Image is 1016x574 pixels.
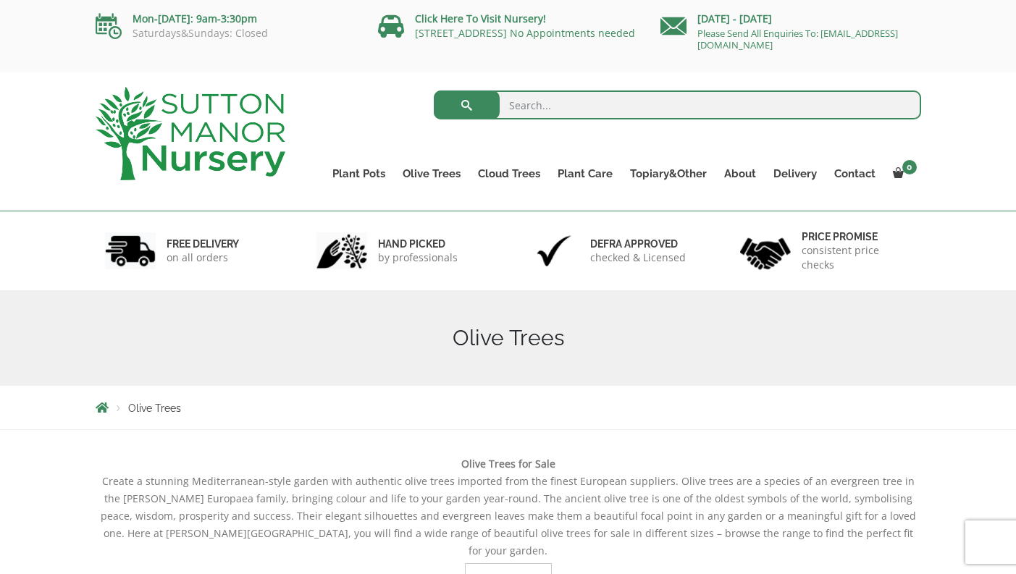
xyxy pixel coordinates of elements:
img: 4.jpg [740,229,791,273]
p: on all orders [167,250,239,265]
a: Please Send All Enquiries To: [EMAIL_ADDRESS][DOMAIN_NAME] [697,27,898,51]
h6: FREE DELIVERY [167,237,239,250]
img: 3.jpg [529,232,579,269]
a: Cloud Trees [469,164,549,184]
a: Delivery [765,164,826,184]
span: Olive Trees [128,402,181,414]
a: Plant Pots [324,164,394,184]
h6: Price promise [802,230,912,243]
a: Topiary&Other [621,164,715,184]
a: 0 [884,164,921,184]
h6: hand picked [378,237,458,250]
p: Mon-[DATE]: 9am-3:30pm [96,10,356,28]
img: 1.jpg [105,232,156,269]
a: Olive Trees [394,164,469,184]
a: Plant Care [549,164,621,184]
p: Saturdays&Sundays: Closed [96,28,356,39]
b: Olive Trees for Sale [461,457,555,470]
p: by professionals [378,250,458,265]
a: Click Here To Visit Nursery! [415,12,546,25]
p: [DATE] - [DATE] [660,10,921,28]
h6: Defra approved [590,237,686,250]
p: checked & Licensed [590,250,686,265]
a: [STREET_ADDRESS] No Appointments needed [415,26,635,40]
span: 0 [902,160,917,174]
a: About [715,164,765,184]
nav: Breadcrumbs [96,402,921,413]
a: Contact [826,164,884,184]
img: 2.jpg [316,232,367,269]
h1: Olive Trees [96,325,921,351]
img: logo [96,87,285,180]
input: Search... [434,90,921,119]
p: consistent price checks [802,243,912,272]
